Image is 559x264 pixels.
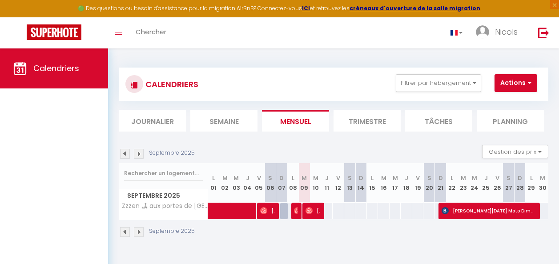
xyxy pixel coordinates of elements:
[253,163,265,203] th: 05
[405,174,408,182] abbr: J
[27,24,81,40] img: Super Booking
[348,174,352,182] abbr: S
[450,174,453,182] abbr: L
[124,165,203,181] input: Rechercher un logement...
[143,74,198,94] h3: CALENDRIERS
[219,163,231,203] th: 02
[526,163,537,203] th: 29
[257,174,261,182] abbr: V
[482,145,548,158] button: Gestion des prix
[507,174,511,182] abbr: S
[530,174,533,182] abbr: L
[310,163,322,203] th: 10
[136,27,166,36] span: Chercher
[458,163,469,203] th: 23
[396,74,481,92] button: Filtrer par hébergement
[518,174,522,182] abbr: D
[423,163,435,203] th: 20
[287,163,299,203] th: 08
[540,174,545,182] abbr: M
[359,174,363,182] abbr: D
[469,17,529,48] a: ... Nicols
[416,174,420,182] abbr: V
[119,110,186,132] li: Journalier
[378,163,390,203] th: 16
[480,163,492,203] th: 25
[313,174,318,182] abbr: M
[233,174,239,182] abbr: M
[514,163,526,203] th: 28
[334,110,401,132] li: Trimestre
[484,174,488,182] abbr: J
[279,174,284,182] abbr: D
[495,26,518,37] span: Nicols
[222,174,228,182] abbr: M
[333,163,344,203] th: 12
[390,163,401,203] th: 17
[469,163,480,203] th: 24
[119,189,208,202] span: Septembre 2025
[381,174,386,182] abbr: M
[477,110,544,132] li: Planning
[262,110,329,132] li: Mensuel
[149,149,195,157] p: Septembre 2025
[355,163,367,203] th: 14
[242,163,253,203] th: 04
[503,163,515,203] th: 27
[495,74,537,92] button: Actions
[350,4,480,12] a: créneaux d'ouverture de la salle migration
[472,174,477,182] abbr: M
[268,174,272,182] abbr: S
[299,163,310,203] th: 09
[442,202,534,219] span: [PERSON_NAME][DATE] Moto Dimu Tagu
[476,25,489,39] img: ...
[190,110,257,132] li: Semaine
[129,17,173,48] a: Chercher
[322,163,333,203] th: 11
[33,63,79,74] span: Calendriers
[325,174,329,182] abbr: J
[344,163,356,203] th: 13
[336,174,340,182] abbr: V
[294,202,298,219] span: [PERSON_NAME]
[231,163,242,203] th: 03
[446,163,458,203] th: 22
[491,163,503,203] th: 26
[292,174,294,182] abbr: L
[302,4,310,12] a: ICI
[302,174,307,182] abbr: M
[121,203,209,209] span: Zzzen 🏞 aux portes de [GEOGRAPHIC_DATA]| Parking 🅿️| Netflix
[212,174,215,182] abbr: L
[265,163,276,203] th: 06
[149,227,195,236] p: Septembre 2025
[412,163,424,203] th: 19
[306,202,320,219] span: [PERSON_NAME]
[538,27,549,38] img: logout
[371,174,374,182] abbr: L
[495,174,499,182] abbr: V
[461,174,466,182] abbr: M
[438,174,443,182] abbr: D
[393,174,398,182] abbr: M
[401,163,412,203] th: 18
[427,174,431,182] abbr: S
[276,163,288,203] th: 07
[208,163,220,203] th: 01
[435,163,446,203] th: 21
[246,174,249,182] abbr: J
[537,163,548,203] th: 30
[260,202,275,219] span: [PERSON_NAME]
[405,110,472,132] li: Tâches
[367,163,378,203] th: 15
